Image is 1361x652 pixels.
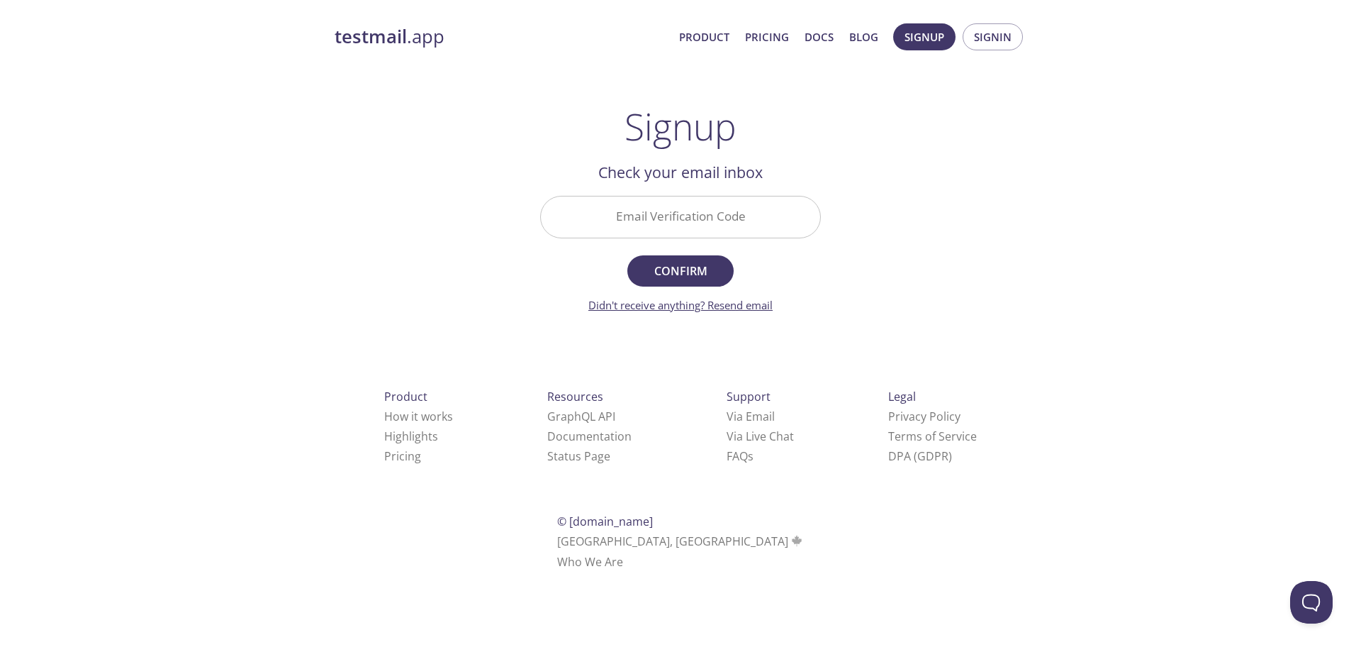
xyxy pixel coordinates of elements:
h1: Signup [625,105,736,148]
span: Signup [904,28,944,46]
a: Pricing [384,448,421,464]
span: © [DOMAIN_NAME] [557,514,653,529]
a: Pricing [745,28,789,46]
a: Didn't receive anything? Resend email [588,298,773,312]
a: GraphQL API [547,409,615,424]
a: Blog [849,28,878,46]
button: Signup [893,23,956,50]
a: testmail.app [335,25,668,49]
a: Status Page [547,448,610,464]
a: Documentation [547,429,632,444]
strong: testmail [335,24,407,49]
a: Via Live Chat [727,429,794,444]
span: Confirm [643,261,718,281]
a: Terms of Service [888,429,977,444]
a: Privacy Policy [888,409,960,424]
a: Highlights [384,429,438,444]
span: [GEOGRAPHIC_DATA], [GEOGRAPHIC_DATA] [557,534,805,549]
a: DPA (GDPR) [888,448,952,464]
h2: Check your email inbox [540,160,821,184]
a: How it works [384,409,453,424]
button: Signin [963,23,1023,50]
a: Via Email [727,409,775,424]
iframe: Help Scout Beacon - Open [1290,581,1333,624]
a: Who We Are [557,554,623,570]
span: Support [727,389,771,404]
a: Docs [805,28,834,46]
span: Legal [888,389,916,404]
span: Signin [974,28,1012,46]
span: Resources [547,389,603,404]
button: Confirm [627,255,734,287]
span: s [748,448,754,464]
span: Product [384,389,427,404]
a: FAQ [727,448,754,464]
a: Product [679,28,729,46]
